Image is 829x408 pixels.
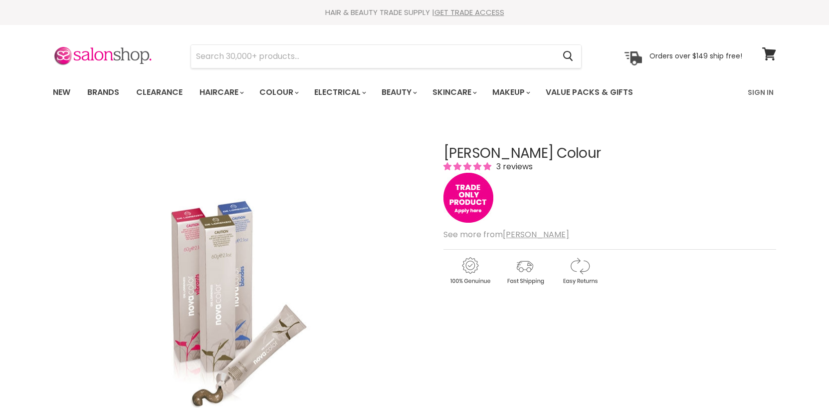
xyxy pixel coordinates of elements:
a: Clearance [129,82,190,103]
img: tradeonly_small.jpg [443,173,493,223]
form: Product [191,44,582,68]
a: Value Packs & Gifts [538,82,640,103]
span: 5.00 stars [443,161,493,172]
a: Haircare [192,82,250,103]
a: [PERSON_NAME] [503,229,569,240]
a: Electrical [307,82,372,103]
button: Search [555,45,581,68]
p: Orders over $149 ship free! [649,51,742,60]
img: shipping.gif [498,256,551,286]
span: See more from [443,229,569,240]
a: GET TRADE ACCESS [434,7,504,17]
img: returns.gif [553,256,606,286]
h1: [PERSON_NAME] Colour [443,146,776,161]
ul: Main menu [45,78,691,107]
a: New [45,82,78,103]
div: HAIR & BEAUTY TRADE SUPPLY | [40,7,789,17]
span: 3 reviews [493,161,533,172]
a: Skincare [425,82,483,103]
input: Search [191,45,555,68]
a: Beauty [374,82,423,103]
a: Sign In [742,82,780,103]
a: Colour [252,82,305,103]
nav: Main [40,78,789,107]
img: genuine.gif [443,256,496,286]
a: Brands [80,82,127,103]
a: Makeup [485,82,536,103]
